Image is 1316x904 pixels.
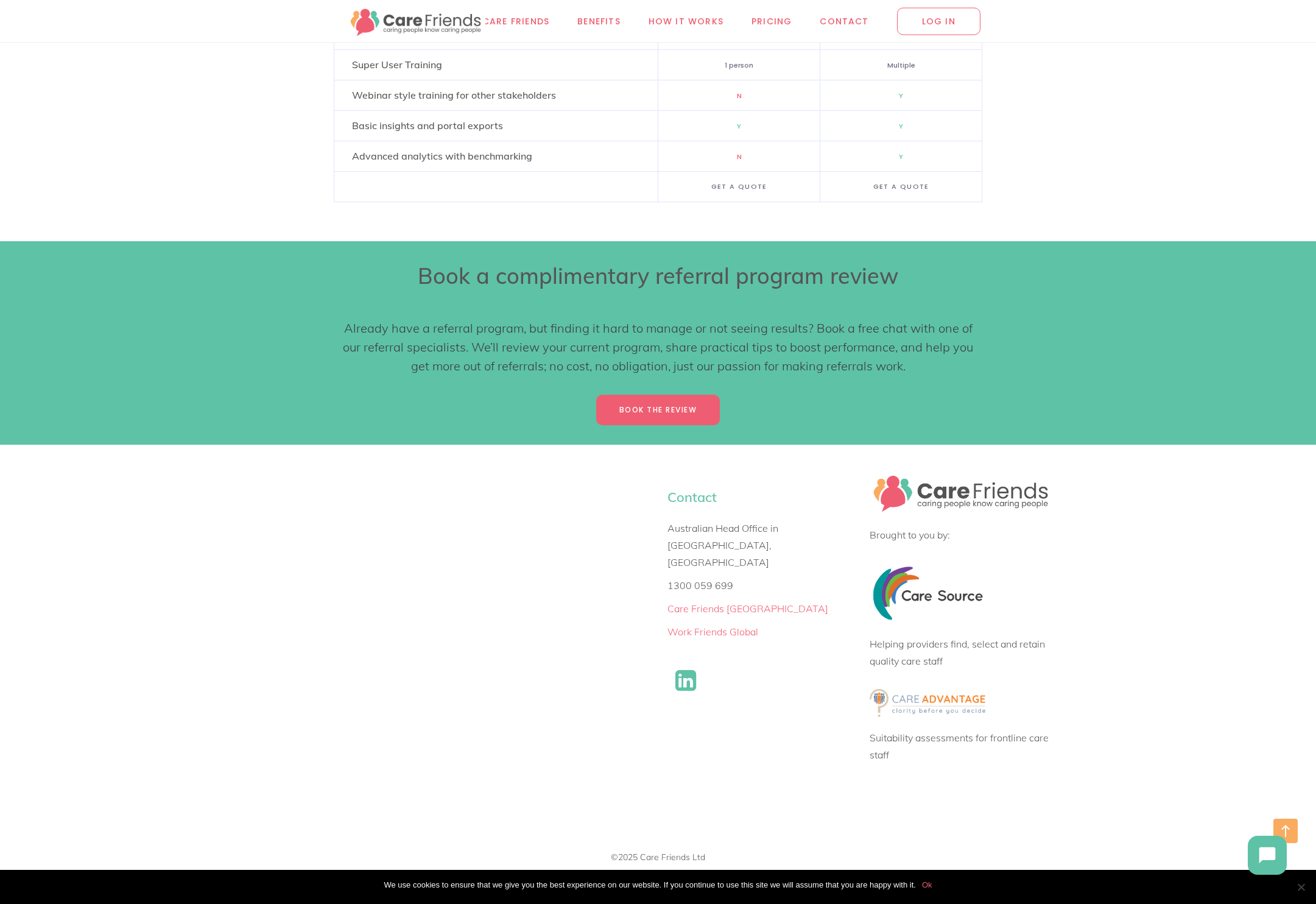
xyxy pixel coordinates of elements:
[667,602,828,615] a: Care Friends [GEOGRAPHIC_DATA]
[649,14,723,28] span: How it works
[658,50,820,80] li: 1 person
[667,488,852,507] h4: Contact
[334,319,983,375] p: Already have a referral program, but finding it hard to manage or not seeing results? Book a free...
[922,879,932,891] a: Ok
[870,635,1054,669] p: Helping providers find, select and retain quality care staff
[711,179,767,193] a: Get a quote
[870,729,1054,763] p: Suitability assessments for frontline care staff
[667,626,758,638] a: Work Friends Global
[873,179,929,193] a: Get a quote
[897,7,980,35] span: LOG IN
[619,404,697,415] span: Book the review
[667,520,852,571] p: Australian Head Office in [GEOGRAPHIC_DATA], [GEOGRAPHIC_DATA]
[899,121,903,131] span: Y
[632,869,684,880] a: Privacy Policy
[899,152,903,161] span: Y
[577,14,621,28] span: Benefits
[873,180,929,193] span: Get a quote
[667,577,852,594] p: 1300 059 699
[751,14,792,28] span: Pricing
[1295,881,1307,893] span: No
[669,664,703,698] a: Join us on LinkedIn
[870,526,1054,543] p: Brought to you by:
[457,14,549,28] span: Why Care Friends
[352,147,640,164] p: Advanced analytics with benchmarking
[899,91,903,101] span: Y
[334,263,983,289] h3: Book a complimentary referral program review
[737,91,742,101] span: N
[820,14,868,28] span: Contact
[384,879,915,891] span: We use cookies to ensure that we give you the best experience on our website. If you continue to ...
[352,87,640,104] p: Webinar style training for other stakeholders
[262,470,630,821] iframe: Web Forms
[737,121,741,131] span: Y
[737,152,742,161] span: N
[352,56,640,73] p: Super User Training
[262,849,1054,883] p: ©2025 Care Friends Ltd
[711,180,767,193] span: Get a quote
[1236,824,1299,887] iframe: Chatbot
[820,50,982,80] li: Multiple
[596,395,720,425] a: Book the review
[352,117,640,134] p: Basic insights and portal exports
